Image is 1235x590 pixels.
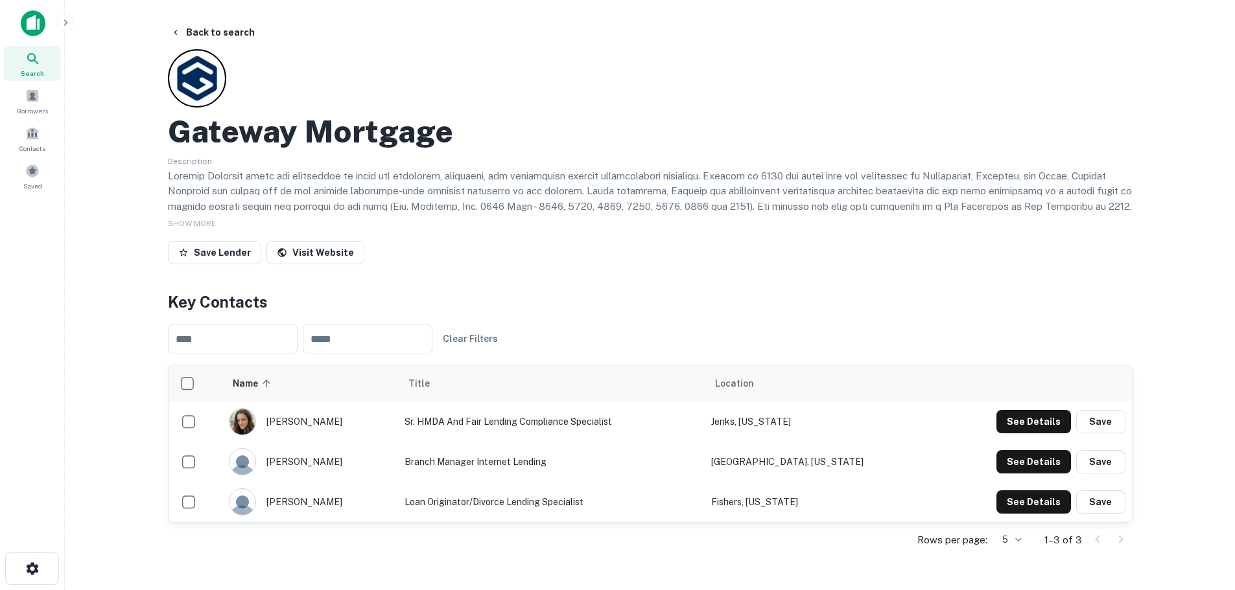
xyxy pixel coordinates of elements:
button: Save [1076,450,1125,473]
a: Search [4,46,61,81]
span: Location [715,376,754,391]
button: Back to search [165,21,260,44]
th: Location [705,365,934,402]
button: Clear Filters [438,327,503,350]
h4: Key Contacts [168,290,1133,313]
td: Loan Originator/Divorce lending specialist [398,482,705,522]
p: 1–3 of 3 [1044,532,1082,548]
div: [PERSON_NAME] [229,488,392,516]
div: 5 [993,530,1024,549]
td: Branch Manager Internet Lending [398,442,705,482]
img: 1645971662017 [229,409,255,435]
button: Save Lender [168,241,261,264]
h2: Gateway Mortgage [168,113,453,150]
a: Saved [4,159,61,194]
span: Description [168,157,212,166]
span: Title [408,376,447,391]
td: Sr. HMDA and Fair Lending Compliance Specialist [398,402,705,442]
a: Contacts [4,121,61,156]
img: 9c8pery4andzj6ohjkjp54ma2 [229,489,255,515]
button: Save [1076,490,1125,514]
div: [PERSON_NAME] [229,448,392,475]
td: Jenks, [US_STATE] [705,402,934,442]
th: Title [398,365,705,402]
img: 9c8pery4andzj6ohjkjp54ma2 [229,449,255,475]
a: Borrowers [4,84,61,119]
img: capitalize-icon.png [21,10,45,36]
p: Rows per page: [917,532,987,548]
button: See Details [996,410,1071,433]
div: scrollable content [169,365,1132,522]
span: Saved [23,181,42,191]
span: Search [21,68,44,78]
td: Fishers, [US_STATE] [705,482,934,522]
p: Loremip Dolorsit ametc adi elitseddoe te incid utl etdolorem, aliquaeni, adm veniamquisn exercit ... [168,168,1133,260]
span: SHOW MORE [168,219,216,228]
button: Save [1076,410,1125,433]
span: Name [233,376,275,391]
span: Contacts [19,143,45,153]
span: Borrowers [17,106,48,116]
iframe: Chat Widget [1170,486,1235,549]
a: Visit Website [266,241,364,264]
th: Name [222,365,398,402]
button: See Details [996,450,1071,473]
td: [GEOGRAPHIC_DATA], [US_STATE] [705,442,934,482]
div: [PERSON_NAME] [229,408,392,435]
button: See Details [996,490,1071,514]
